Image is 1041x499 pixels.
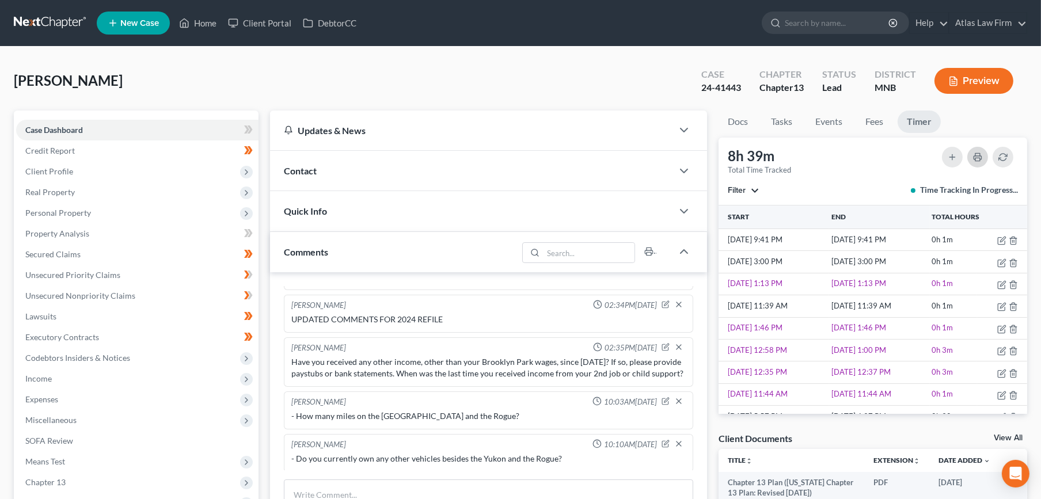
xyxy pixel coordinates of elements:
[932,412,958,421] span: 0h 30m
[719,432,792,444] div: Client Documents
[25,353,130,363] span: Codebtors Insiders & Notices
[1002,460,1029,487] div: Open Intercom Messenger
[291,453,686,464] div: - Do you currently own any other vehicles besides the Yukon and the Rogue?
[291,410,686,422] div: - How many miles on the [GEOGRAPHIC_DATA] and the Rogue?
[793,82,804,93] span: 13
[605,300,657,311] span: 02:34PM[DATE]
[25,332,99,342] span: Executory Contracts
[120,19,159,28] span: New Case
[291,314,686,325] div: UPDATED COMMENTS FOR 2024 REFILE
[719,251,830,273] td: [DATE] 3:00 PM
[932,389,953,398] span: 0h 1m
[25,166,73,176] span: Client Profile
[719,339,830,361] td: [DATE] 12:58 PM
[932,323,953,332] span: 0h 1m
[822,68,856,81] div: Status
[930,205,1027,228] th: Total Hours
[822,81,856,94] div: Lead
[25,477,66,487] span: Chapter 13
[284,205,327,216] span: Quick Info
[25,456,65,466] span: Means Test
[284,165,317,176] span: Contact
[728,147,791,165] div: 8h 39m
[829,273,929,295] td: [DATE] 1:13 PM
[873,456,920,464] a: Extensionunfold_more
[719,406,830,428] td: [DATE] 5:57 PM
[898,111,941,133] a: Timer
[829,251,929,273] td: [DATE] 3:00 PM
[910,13,948,33] a: Help
[759,81,804,94] div: Chapter
[222,13,297,33] a: Client Portal
[701,68,741,81] div: Case
[284,124,659,136] div: Updates & News
[911,184,1018,196] div: Time Tracking In Progress...
[291,356,686,379] div: Have you received any other income, other than your Brooklyn Park wages, since [DATE]? If so, ple...
[856,111,893,133] a: Fees
[14,72,123,89] span: [PERSON_NAME]
[728,185,746,195] span: Filter
[16,306,259,327] a: Lawsuits
[25,228,89,238] span: Property Analysis
[701,81,741,94] div: 24-41443
[913,458,920,464] i: unfold_more
[728,456,753,464] a: Titleunfold_more
[25,394,58,404] span: Expenses
[829,361,929,383] td: [DATE] 12:37 PM
[728,186,759,195] button: Filter
[932,301,953,310] span: 0h 1m
[719,361,830,383] td: [DATE] 12:35 PM
[719,273,830,295] td: [DATE] 1:13 PM
[25,291,135,300] span: Unsecured Nonpriority Claims
[25,208,91,218] span: Personal Property
[16,327,259,348] a: Executory Contracts
[543,243,635,262] input: Search...
[785,12,890,33] input: Search by name...
[829,205,929,228] th: End
[983,458,990,464] i: expand_more
[949,13,1027,33] a: Atlas Law Firm
[284,246,328,257] span: Comments
[932,367,953,376] span: 0h 3m
[16,265,259,285] a: Unsecured Priority Claims
[932,345,953,355] span: 0h 3m
[25,270,120,280] span: Unsecured Priority Claims
[25,311,56,321] span: Lawsuits
[25,374,52,383] span: Income
[759,68,804,81] div: Chapter
[719,111,757,133] a: Docs
[719,228,830,250] td: [DATE] 9:41 PM
[291,342,346,354] div: [PERSON_NAME]
[25,125,83,135] span: Case Dashboard
[291,397,346,408] div: [PERSON_NAME]
[829,339,929,361] td: [DATE] 1:00 PM
[875,68,916,81] div: District
[829,383,929,405] td: [DATE] 11:44 AM
[16,431,259,451] a: SOFA Review
[291,439,346,451] div: [PERSON_NAME]
[829,317,929,339] td: [DATE] 1:46 PM
[604,439,657,450] span: 10:10AM[DATE]
[762,111,801,133] a: Tasks
[719,383,830,405] td: [DATE] 11:44 AM
[728,165,791,175] div: Total Time Tracked
[173,13,222,33] a: Home
[16,223,259,244] a: Property Analysis
[932,257,953,266] span: 0h 1m
[875,81,916,94] div: MNB
[746,458,753,464] i: unfold_more
[939,456,990,464] a: Date Added expand_more
[829,406,929,428] td: [DATE] 6:27 PM
[829,295,929,317] td: [DATE] 11:39 AM
[932,235,953,244] span: 0h 1m
[719,295,830,317] td: [DATE] 11:39 AM
[719,317,830,339] td: [DATE] 1:46 PM
[16,140,259,161] a: Credit Report
[829,228,929,250] td: [DATE] 9:41 PM
[16,120,259,140] a: Case Dashboard
[25,187,75,197] span: Real Property
[932,279,953,288] span: 0h 1m
[16,285,259,306] a: Unsecured Nonpriority Claims
[25,415,77,425] span: Miscellaneous
[16,244,259,265] a: Secured Claims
